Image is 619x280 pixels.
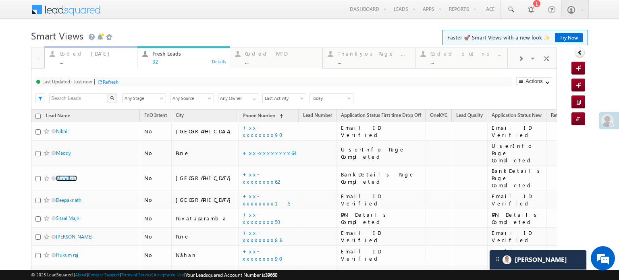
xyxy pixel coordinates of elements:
div: Details [212,58,227,65]
a: Fresh Leads32Details [137,46,230,69]
a: FnO Intent [140,111,171,121]
div: Email ID Verified [341,229,422,244]
a: Deepaknath [56,197,81,203]
div: Lead Source Filter [170,93,214,103]
a: Phone Number (sorted ascending) [239,111,287,121]
span: Application Status First time Drop Off [341,112,421,118]
div: Email ID Verified [492,229,543,244]
div: ... [60,58,132,64]
div: Thankyou Page leads [338,50,410,57]
div: ... [338,58,410,64]
div: Last Updated : Just now [42,79,92,85]
div: Email ID Verified [341,124,422,139]
span: Last Activity [263,95,303,102]
span: Application Status New [492,112,542,118]
div: Pune [176,149,235,157]
a: Nikhil [56,128,69,134]
a: OneKYC [426,111,451,121]
span: OneKYC [430,112,447,118]
a: Lead Quality [452,111,487,121]
div: Lead Stage Filter [122,93,166,103]
a: +xx-xxxxxxxx90 [243,124,288,138]
div: No [144,149,168,157]
div: Refresh [103,79,118,85]
div: ... [245,58,318,64]
div: [GEOGRAPHIC_DATA] [176,174,235,182]
a: Acceptable Use [154,272,184,277]
a: Application Status New [488,111,546,121]
span: Referral code [551,112,579,118]
a: +xx-xxxxxxxx62 [243,171,283,185]
div: Fresh Leads [152,50,225,57]
div: UserInfo Page Completed [492,142,543,164]
div: Coded MTD [245,50,318,57]
a: Today [309,93,353,103]
div: Minimize live chat window [132,4,152,23]
input: Check all records [35,114,41,119]
div: Coded [DATE] [60,50,132,57]
a: Mohdlatif [56,175,77,181]
div: BankDetails Page Completed [492,167,543,189]
div: Owner Filter [218,93,258,103]
div: No [144,196,168,203]
div: No [144,215,168,222]
div: PAN Details Completed [492,211,543,226]
div: No [144,251,168,259]
a: Coded MTD... [230,48,323,68]
a: Show All Items [248,94,258,102]
a: Sitaal Majhi [56,215,81,221]
span: FnO Intent [144,112,167,118]
img: d_60004797649_company_0_60004797649 [14,42,34,53]
a: Lead Number [299,111,336,121]
div: [GEOGRAPHIC_DATA] [176,128,235,135]
div: Coded but no Recording [430,50,503,57]
span: © 2025 LeadSquared | | | | | [31,271,277,279]
a: Last Activity [262,93,306,103]
span: Faster 🚀 Smart Views with a new look ✨ [447,33,583,41]
div: No [144,174,168,182]
span: Lead Number [303,112,332,118]
button: Actions [516,77,552,86]
span: Smart Views [31,29,83,42]
a: Terms of Service [121,272,152,277]
span: Today [310,95,351,102]
div: ... [430,58,503,64]
a: Coded [DATE]... [44,46,137,68]
a: About [75,272,87,277]
a: +xx-xxxxxxxx64 [243,149,295,156]
div: Email ID Verified [492,248,543,262]
a: Any Source [170,93,214,103]
img: carter-drag [494,256,501,262]
img: Carter [503,255,511,264]
span: Lead Quality [456,112,483,118]
div: No [144,233,168,240]
a: +xx-xxxxxxxx15 [243,193,290,207]
div: Email ID Verified [492,193,543,207]
a: Any Stage [122,93,166,103]
div: Pune [176,233,235,240]
a: +xx-xxxxxxxx90 [243,248,288,262]
div: 32 [152,58,225,64]
div: Email ID Verified [492,124,543,139]
a: Referral code [547,111,583,121]
div: Chat with us now [42,42,135,53]
div: BankDetails Page Completed [341,171,422,185]
span: Your Leadsquared Account Number is [185,272,277,278]
div: [GEOGRAPHIC_DATA] [176,196,235,203]
input: Type to Search [218,93,259,103]
div: carter-dragCarter[PERSON_NAME] [489,250,587,270]
span: City [176,112,184,118]
a: Thankyou Page leads... [322,48,415,68]
div: UserInfo Page Completed [341,146,422,160]
div: Nāhan [176,251,235,259]
a: +xx-xxxxxxxx88 [243,229,285,243]
textarea: Type your message and hit 'Enter' [10,75,147,212]
span: Carter [515,256,567,263]
a: Maddy [56,150,71,156]
a: Contact Support [88,272,120,277]
div: Email ID Verified [341,193,422,207]
span: 39660 [265,272,277,278]
span: Phone Number [243,112,275,118]
div: PAN Details Completed [341,211,422,226]
div: No [144,128,168,135]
